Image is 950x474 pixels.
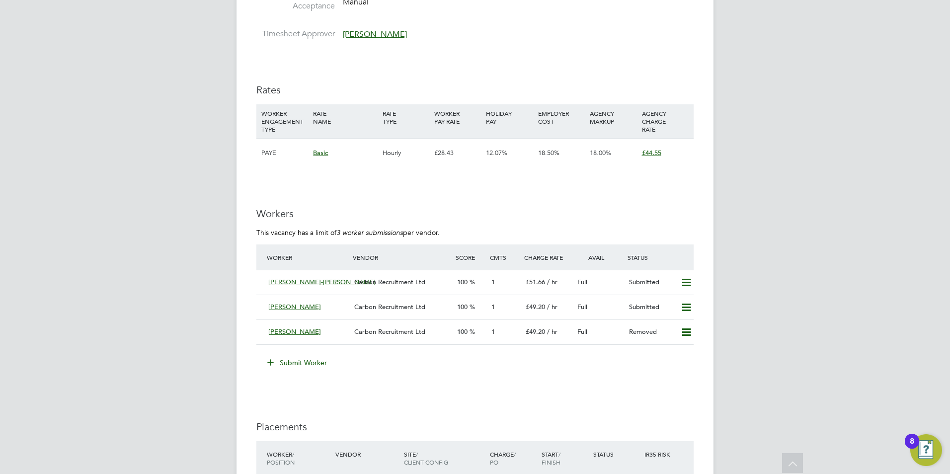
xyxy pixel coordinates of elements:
span: [PERSON_NAME]-[PERSON_NAME] [268,278,376,286]
h3: Rates [256,83,694,96]
div: Site [401,445,487,471]
em: 3 worker submissions [336,228,403,237]
span: 18.00% [590,149,611,157]
div: Start [539,445,591,471]
div: RATE NAME [311,104,380,130]
div: Status [625,248,694,266]
span: 12.07% [486,149,507,157]
span: Full [577,278,587,286]
span: / hr [547,278,557,286]
button: Open Resource Center, 8 new notifications [910,434,942,466]
h3: Placements [256,420,694,433]
div: PAYE [259,139,311,167]
div: Submitted [625,274,677,291]
div: Removed [625,324,677,340]
span: £49.20 [526,303,545,311]
span: Full [577,327,587,336]
button: Submit Worker [260,355,335,371]
div: WORKER ENGAGEMENT TYPE [259,104,311,138]
div: HOLIDAY PAY [483,104,535,130]
span: 1 [491,303,495,311]
div: WORKER PAY RATE [432,104,483,130]
span: £51.66 [526,278,545,286]
p: This vacancy has a limit of per vendor. [256,228,694,237]
h3: Workers [256,207,694,220]
span: [PERSON_NAME] [268,303,321,311]
span: £44.55 [642,149,661,157]
span: 100 [457,303,468,311]
div: Vendor [350,248,453,266]
span: Full [577,303,587,311]
div: AGENCY CHARGE RATE [639,104,691,138]
div: Hourly [380,139,432,167]
span: 1 [491,327,495,336]
div: Submitted [625,299,677,316]
span: / Client Config [404,450,448,466]
div: Charge Rate [522,248,573,266]
span: 1 [491,278,495,286]
div: RATE TYPE [380,104,432,130]
span: 100 [457,327,468,336]
span: [PERSON_NAME] [343,29,407,39]
div: EMPLOYER COST [536,104,587,130]
div: Worker [264,445,333,471]
span: [PERSON_NAME] [268,327,321,336]
div: Vendor [333,445,401,463]
label: Timesheet Approver [256,29,335,39]
div: AGENCY MARKUP [587,104,639,130]
span: / hr [547,303,557,311]
div: Avail [573,248,625,266]
div: Worker [264,248,350,266]
span: Carbon Recruitment Ltd [354,278,425,286]
div: Status [591,445,642,463]
span: £49.20 [526,327,545,336]
span: 18.50% [538,149,559,157]
span: / PO [490,450,516,466]
span: Basic [313,149,328,157]
div: Score [453,248,487,266]
span: / Position [267,450,295,466]
div: IR35 Risk [642,445,676,463]
div: Cmts [487,248,522,266]
span: / hr [547,327,557,336]
div: £28.43 [432,139,483,167]
div: 8 [910,441,914,454]
div: Charge [487,445,539,471]
span: Carbon Recruitment Ltd [354,303,425,311]
span: Carbon Recruitment Ltd [354,327,425,336]
span: 100 [457,278,468,286]
span: / Finish [542,450,560,466]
